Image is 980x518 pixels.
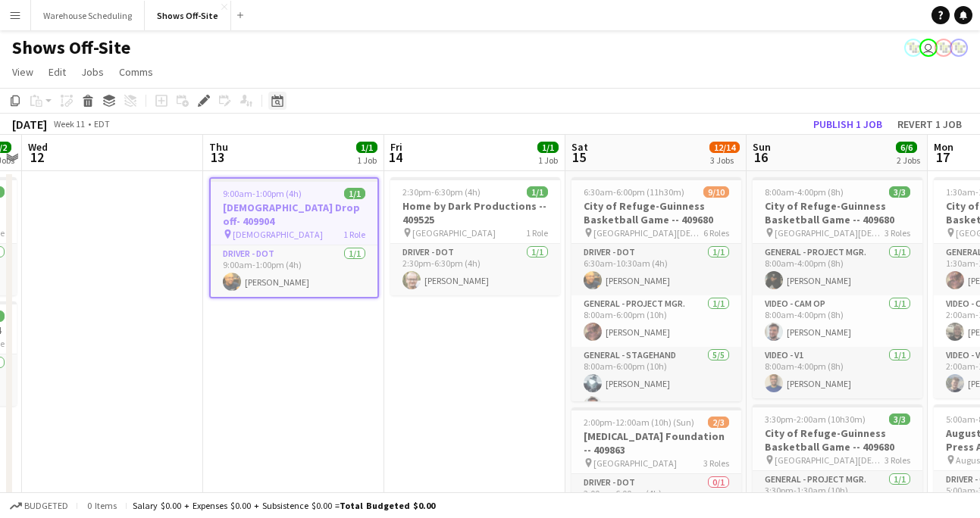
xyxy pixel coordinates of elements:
[390,199,560,226] h3: Home by Dark Productions -- 409525
[753,295,922,347] app-card-role: Video - Cam Op1/18:00am-4:00pm (8h)[PERSON_NAME]
[919,39,938,57] app-user-avatar: Toryn Tamborello
[807,114,888,134] button: Publish 1 job
[896,142,917,153] span: 6/6
[12,117,47,132] div: [DATE]
[390,244,560,295] app-card-role: Driver - DOT1/12:30pm-6:30pm (4h)[PERSON_NAME]
[402,186,481,198] span: 2:30pm-6:30pm (4h)
[593,457,677,469] span: [GEOGRAPHIC_DATA]
[753,177,922,398] app-job-card: 8:00am-4:00pm (8h)3/3City of Refuge-Guinness Basketball Game -- 409680 [GEOGRAPHIC_DATA][DEMOGRAP...
[357,154,377,166] div: 1 Job
[209,177,379,298] app-job-card: 9:00am-1:00pm (4h)1/1[DEMOGRAPHIC_DATA] Drop off- 409904 [DEMOGRAPHIC_DATA]1 RoleDriver - DOT1/19...
[233,229,323,240] span: [DEMOGRAPHIC_DATA]
[8,498,70,514] button: Budgeted
[356,142,377,153] span: 1/1
[344,188,365,199] span: 1/1
[584,417,694,428] span: 2:00pm-12:00am (10h) (Sun)
[6,62,39,82] a: View
[94,118,110,129] div: EDT
[709,142,740,153] span: 12/14
[703,227,729,239] span: 6 Roles
[83,500,120,511] span: 0 items
[211,245,377,297] app-card-role: Driver - DOT1/19:00am-1:00pm (4h)[PERSON_NAME]
[753,426,922,454] h3: City of Refuge-Guinness Basketball Game -- 409680
[340,500,435,511] span: Total Budgeted $0.00
[753,347,922,398] app-card-role: Video - V11/18:00am-4:00pm (8h)[PERSON_NAME]
[223,188,302,199] span: 9:00am-1:00pm (4h)
[571,199,741,226] h3: City of Refuge-Guinness Basketball Game -- 409680
[703,186,729,198] span: 9/10
[390,140,402,154] span: Fri
[31,1,145,30] button: Warehouse Scheduling
[765,186,844,198] span: 8:00am-4:00pm (8h)
[750,148,771,166] span: 16
[885,227,910,239] span: 3 Roles
[753,199,922,226] h3: City of Refuge-Guinness Basketball Game -- 409680
[571,295,741,347] app-card-role: General - Project Mgr.1/18:00am-6:00pm (10h)[PERSON_NAME]
[42,62,72,82] a: Edit
[388,148,402,166] span: 14
[12,65,33,79] span: View
[537,142,559,153] span: 1/1
[775,227,885,239] span: [GEOGRAPHIC_DATA][DEMOGRAPHIC_DATA]
[775,454,885,466] span: [GEOGRAPHIC_DATA][DEMOGRAPHIC_DATA]
[75,62,110,82] a: Jobs
[390,177,560,295] app-job-card: 2:30pm-6:30pm (4h)1/1Home by Dark Productions -- 409525 [GEOGRAPHIC_DATA]1 RoleDriver - DOT1/12:3...
[708,417,729,428] span: 2/3
[753,140,771,154] span: Sun
[343,229,365,240] span: 1 Role
[889,186,910,198] span: 3/3
[571,429,741,457] h3: [MEDICAL_DATA] Foundation -- 409863
[897,154,920,166] div: 2 Jobs
[527,186,548,198] span: 1/1
[81,65,104,79] span: Jobs
[889,413,910,425] span: 3/3
[207,148,228,166] span: 13
[571,177,741,401] app-job-card: 6:30am-6:00pm (11h30m)9/10City of Refuge-Guinness Basketball Game -- 409680 [GEOGRAPHIC_DATA][DEM...
[571,347,741,486] app-card-role: General - Stagehand5/58:00am-6:00pm (10h)[PERSON_NAME][PERSON_NAME]
[412,227,496,239] span: [GEOGRAPHIC_DATA]
[571,244,741,295] app-card-role: Driver - DOT1/16:30am-10:30am (4h)[PERSON_NAME]
[904,39,922,57] app-user-avatar: Labor Coordinator
[209,140,228,154] span: Thu
[113,62,159,82] a: Comms
[703,457,729,469] span: 3 Roles
[28,140,48,154] span: Wed
[211,201,377,228] h3: [DEMOGRAPHIC_DATA] Drop off- 409904
[935,39,953,57] app-user-avatar: Labor Coordinator
[538,154,558,166] div: 1 Job
[12,36,130,59] h1: Shows Off-Site
[710,154,739,166] div: 3 Jobs
[133,500,435,511] div: Salary $0.00 + Expenses $0.00 + Subsistence $0.00 =
[753,244,922,295] app-card-role: General - Project Mgr.1/18:00am-4:00pm (8h)[PERSON_NAME]
[24,501,68,511] span: Budgeted
[584,186,684,198] span: 6:30am-6:00pm (11h30m)
[569,148,588,166] span: 15
[119,65,153,79] span: Comms
[145,1,231,30] button: Shows Off-Site
[593,227,703,239] span: [GEOGRAPHIC_DATA][DEMOGRAPHIC_DATA]
[885,454,910,466] span: 3 Roles
[931,148,953,166] span: 17
[571,140,588,154] span: Sat
[765,413,889,425] span: 3:30pm-2:00am (10h30m) (Mon)
[934,140,953,154] span: Mon
[891,114,968,134] button: Revert 1 job
[526,227,548,239] span: 1 Role
[950,39,968,57] app-user-avatar: Labor Coordinator
[26,148,48,166] span: 12
[49,65,66,79] span: Edit
[50,118,88,129] span: Week 11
